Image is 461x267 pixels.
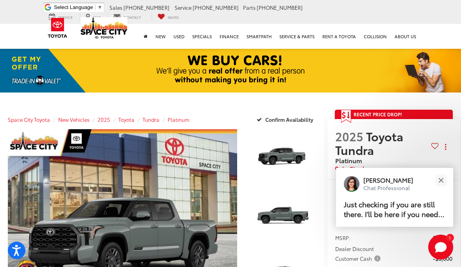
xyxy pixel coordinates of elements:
[354,111,402,117] span: Recent Price Drop!
[335,255,382,262] span: Customer Cash
[8,116,50,123] a: Space City Toyota
[193,4,239,11] span: [PHONE_NUMBER]
[252,112,320,126] button: Confirm Availability
[43,13,79,21] a: Service
[170,24,188,49] a: Used
[428,235,453,260] svg: Start Chat
[335,245,374,253] span: Dealer Discount
[93,14,100,20] span: Map
[245,128,320,185] img: 2025 Toyota Tundra Platinum
[140,24,152,49] a: Home
[391,24,420,49] a: About Us
[246,189,320,244] a: Expand Photo 2
[257,4,303,11] span: [PHONE_NUMBER]
[118,116,134,123] a: Toyota
[168,116,189,123] a: Platinum
[335,110,453,119] a: Get Price Drop Alert Recent Price Drop!
[360,24,391,49] a: Collision
[335,128,363,144] span: 2025
[168,14,179,20] span: Saved
[109,4,122,11] span: Sales
[188,24,216,49] a: Specials
[58,116,89,123] a: New Vehicles
[335,255,383,262] button: Customer Cash
[54,4,102,10] a: Select Language​
[58,14,73,20] span: Service
[344,200,445,219] p: Just checking if you are still there. I'll be here if you need help.
[432,172,449,189] button: Close
[143,116,159,123] a: Tundra
[97,4,102,10] span: ▼
[341,110,351,123] span: Get Price Drop Alert
[445,144,446,150] span: dropdown dots
[335,201,452,209] span: [DATE] Price
[152,13,185,21] a: My Saved Vehicles
[98,116,110,123] a: 2025
[80,17,127,39] img: Space City Toyota
[449,236,451,239] span: 1
[335,128,403,158] span: Toyota Tundra
[43,15,72,41] img: Toyota
[363,184,413,192] p: Chat Professional
[318,24,360,49] a: Rent a Toyota
[245,188,320,245] img: 2025 Toyota Tundra Platinum
[246,129,320,185] a: Expand Photo 1
[123,4,170,11] span: [PHONE_NUMBER]
[243,4,256,11] span: Parts
[428,235,453,260] button: Toggle Chat Window
[152,24,170,49] a: New
[335,156,362,165] span: Platinum
[123,14,141,20] span: Contact
[433,234,452,242] span: $74,133
[363,176,413,184] p: [PERSON_NAME]
[243,24,275,49] a: SmartPath
[175,4,191,11] span: Service
[54,4,93,10] span: Select Language
[275,24,318,49] a: Service & Parts
[335,190,452,201] span: $66,650
[80,13,106,21] a: Map
[335,234,350,242] span: MSRP:
[107,13,147,21] a: Contact
[265,116,313,123] span: Confirm Availability
[216,24,243,49] a: Finance
[439,140,452,154] button: Actions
